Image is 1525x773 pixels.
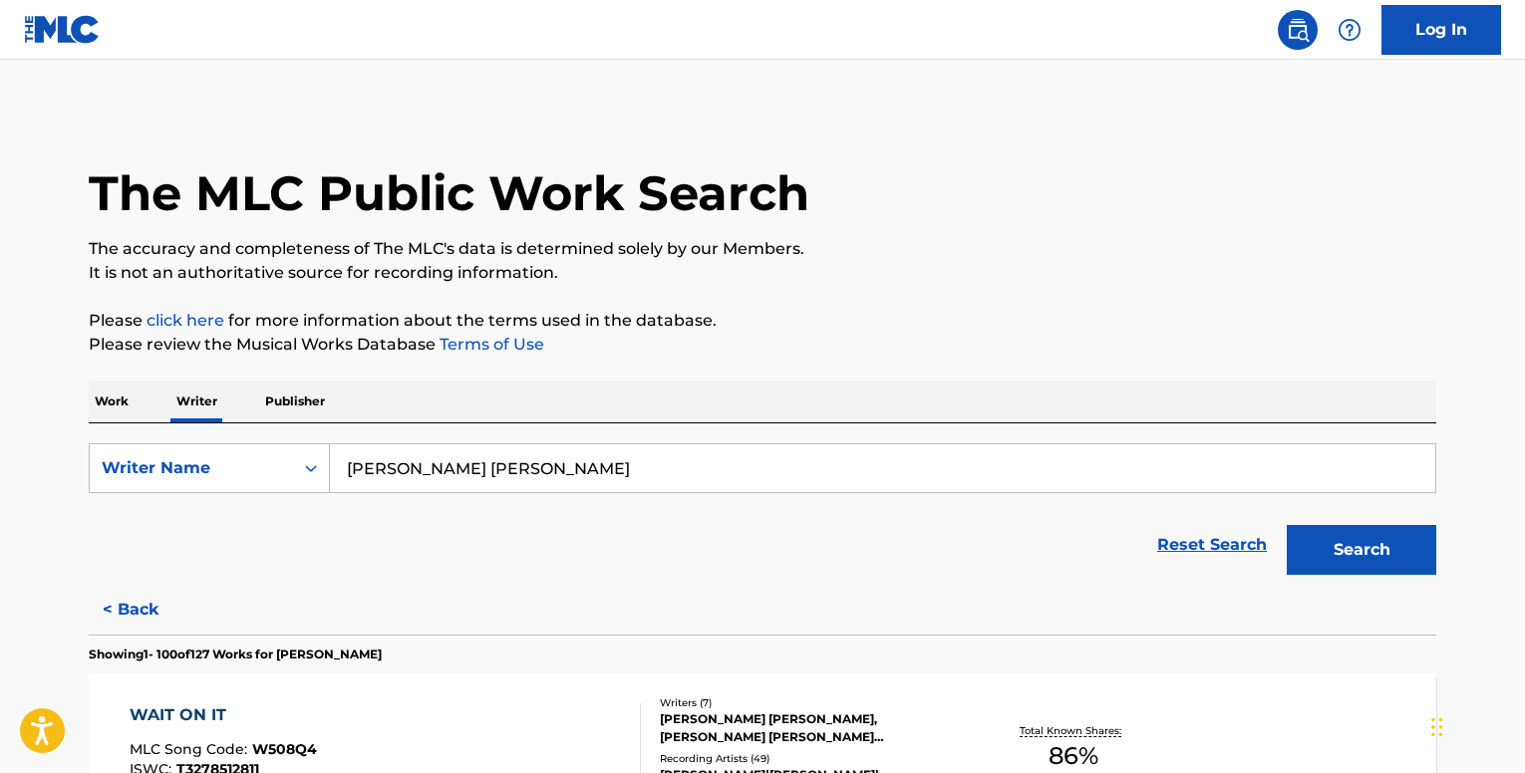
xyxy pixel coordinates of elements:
a: Reset Search [1147,523,1277,567]
img: MLC Logo [24,15,101,44]
p: Work [89,381,135,422]
p: Publisher [259,381,331,422]
div: Help [1330,10,1370,50]
div: Writer Name [102,456,281,480]
h1: The MLC Public Work Search [89,163,809,223]
p: Showing 1 - 100 of 127 Works for [PERSON_NAME] [89,645,382,663]
iframe: Chat Widget [1425,677,1525,773]
div: Recording Artists ( 49 ) [660,751,961,766]
a: Log In [1381,5,1501,55]
span: W508Q4 [252,740,317,758]
p: Please review the Musical Works Database [89,333,1436,357]
p: The accuracy and completeness of The MLC's data is determined solely by our Members. [89,237,1436,261]
div: WAIT ON IT [130,703,317,727]
form: Search Form [89,443,1436,585]
p: It is not an authoritative source for recording information. [89,261,1436,285]
p: Please for more information about the terms used in the database. [89,309,1436,333]
span: MLC Song Code : [130,740,252,758]
p: Total Known Shares: [1020,723,1126,738]
p: Writer [170,381,223,422]
img: search [1286,18,1310,42]
a: Terms of Use [436,335,544,354]
img: help [1338,18,1362,42]
a: click here [147,311,224,330]
a: Public Search [1278,10,1318,50]
div: [PERSON_NAME] [PERSON_NAME], [PERSON_NAME] [PERSON_NAME] [PERSON_NAME], [PERSON_NAME], [PERSON_NA... [660,710,961,746]
button: Search [1287,525,1436,575]
div: Writers ( 7 ) [660,695,961,710]
div: Drag [1431,697,1443,757]
button: < Back [89,585,208,635]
